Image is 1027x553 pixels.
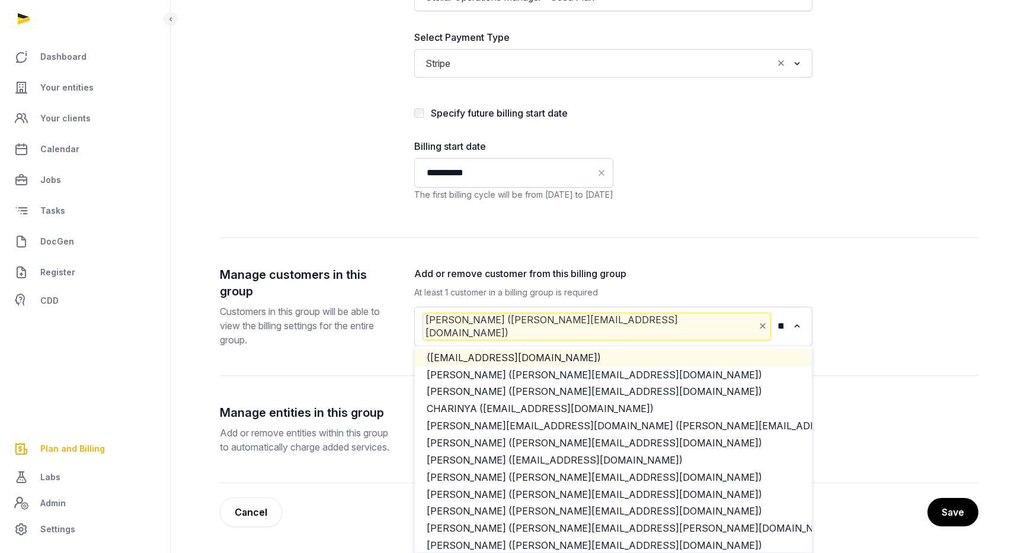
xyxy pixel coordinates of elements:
[9,166,161,194] a: Jobs
[414,285,812,300] div: At least 1 customer in a billing group is required
[415,400,812,417] li: CHARINYA ([EMAIL_ADDRESS][DOMAIN_NAME])
[415,435,812,452] li: [PERSON_NAME] ([PERSON_NAME][EMAIL_ADDRESS][DOMAIN_NAME])
[415,520,812,537] li: [PERSON_NAME] ([PERSON_NAME][EMAIL_ADDRESS][PERSON_NAME][DOMAIN_NAME])
[220,426,395,454] p: Add or remove entities within this group to automatically charge added services.
[40,173,61,187] span: Jobs
[40,522,75,536] span: Settings
[9,73,161,102] a: Your entities
[414,266,812,281] label: Add or remove customer from this billing group
[423,55,453,72] span: Stripe
[414,158,613,188] input: Datepicker input
[420,53,807,74] div: Search for option
[9,435,161,463] a: Plan and Billing
[40,142,79,156] span: Calendar
[415,503,812,520] li: [PERSON_NAME] ([PERSON_NAME][EMAIL_ADDRESS][DOMAIN_NAME])
[776,55,786,72] button: Clear Selected
[220,304,395,347] p: Customers in this group will be able to view the billing settings for the entire group.
[414,188,613,202] div: The first billing cycle will be from [DATE] to [DATE]
[9,289,161,313] a: CDD
[414,30,812,44] label: Select Payment Type
[9,258,161,287] a: Register
[415,469,812,486] li: [PERSON_NAME] ([PERSON_NAME][EMAIL_ADDRESS][DOMAIN_NAME])
[9,515,161,544] a: Settings
[9,491,161,515] a: Admin
[423,313,771,340] span: [PERSON_NAME] ([PERSON_NAME][EMAIL_ADDRESS][DOMAIN_NAME])
[757,318,768,335] button: Deselect Michelle Stewart (michelle@newcreationhome.org)
[415,383,812,400] li: [PERSON_NAME] ([PERSON_NAME][EMAIL_ADDRESS][DOMAIN_NAME])
[40,265,75,279] span: Register
[40,204,65,218] span: Tasks
[9,197,161,225] a: Tasks
[9,463,161,491] a: Labs
[220,497,282,527] a: Cancel
[415,366,812,384] li: [PERSON_NAME] ([PERSON_NAME][EMAIL_ADDRESS][DOMAIN_NAME])
[456,55,773,72] input: Search for option
[420,310,807,343] div: Search for option
[40,442,105,456] span: Plan and Billing
[415,452,812,469] li: [PERSON_NAME] ([EMAIL_ADDRESS][DOMAIN_NAME])
[220,404,395,421] h2: Manage entities in this group
[927,498,978,526] button: Save
[773,313,788,340] input: Search for option
[9,43,161,71] a: Dashboard
[415,417,812,435] li: [PERSON_NAME][EMAIL_ADDRESS][DOMAIN_NAME] ([PERSON_NAME][EMAIL_ADDRESS][DOMAIN_NAME])
[414,139,613,153] label: Billing start date
[415,349,812,366] li: ([EMAIL_ADDRESS][DOMAIN_NAME])
[431,107,568,119] label: Specify future billing start date
[220,266,395,300] h2: Manage customers in this group
[9,135,161,163] a: Calendar
[40,111,91,126] span: Your clients
[40,81,94,95] span: Your entities
[40,234,74,249] span: DocGen
[9,104,161,133] a: Your clients
[40,294,59,308] span: CDD
[40,496,66,510] span: Admin
[40,50,87,64] span: Dashboard
[9,227,161,256] a: DocGen
[40,470,60,484] span: Labs
[415,486,812,503] li: [PERSON_NAME] ([PERSON_NAME][EMAIL_ADDRESS][DOMAIN_NAME])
